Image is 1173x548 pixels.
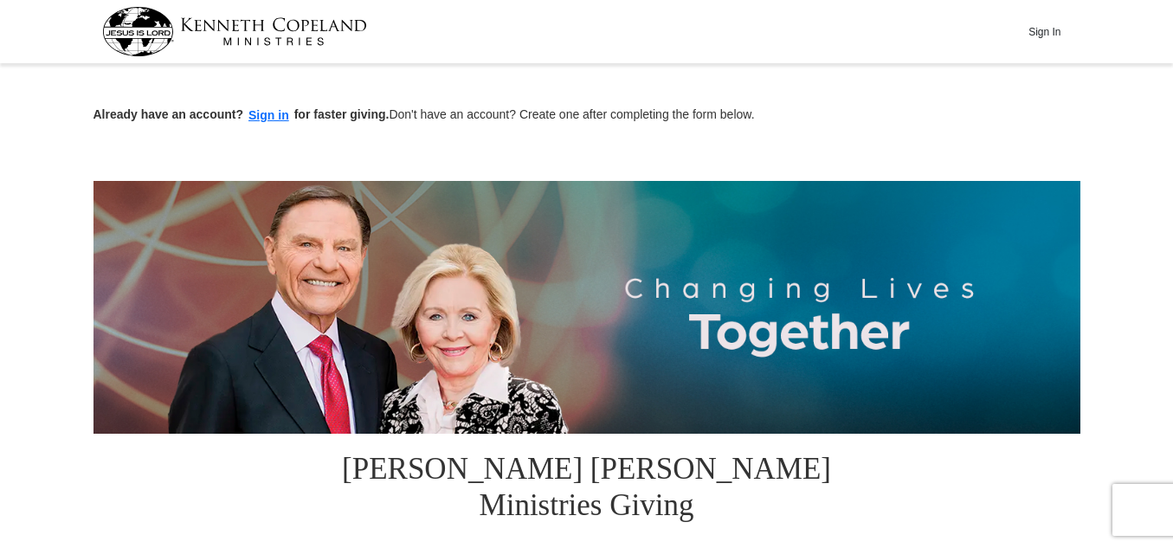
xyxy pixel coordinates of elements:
[243,106,294,126] button: Sign in
[93,107,390,121] strong: Already have an account? for faster giving.
[102,7,367,56] img: kcm-header-logo.svg
[93,106,1080,126] p: Don't have an account? Create one after completing the form below.
[306,434,868,545] h1: [PERSON_NAME] [PERSON_NAME] Ministries Giving
[1019,18,1071,45] button: Sign In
